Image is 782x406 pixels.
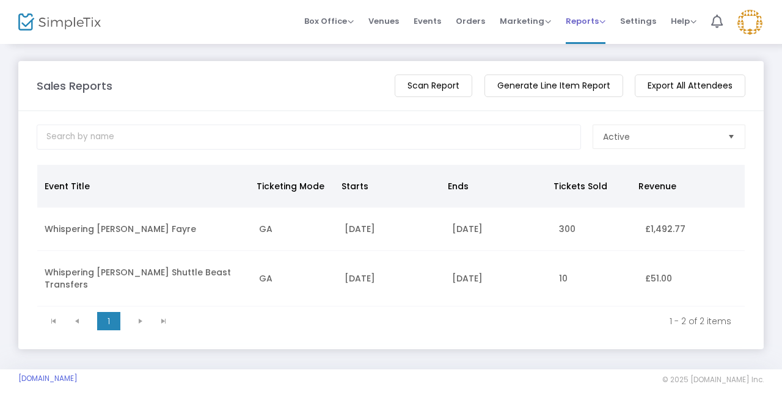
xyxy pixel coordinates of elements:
button: Select [723,125,740,148]
m-panel-title: Sales Reports [37,78,112,94]
span: Active [603,131,630,143]
td: [DATE] [445,251,552,306]
td: £1,492.77 [638,208,745,251]
th: Tickets Sold [546,165,631,208]
span: Venues [368,5,399,37]
td: [DATE] [337,208,444,251]
div: Data table [37,165,745,306]
td: GA [252,208,337,251]
th: Starts [334,165,440,208]
td: 10 [552,251,637,306]
span: © 2025 [DOMAIN_NAME] Inc. [662,375,764,385]
span: Events [414,5,441,37]
td: [DATE] [445,208,552,251]
m-button: Export All Attendees [635,74,745,97]
span: Settings [620,5,656,37]
span: Page 1 [97,312,120,330]
th: Ticketing Mode [249,165,334,208]
td: £51.00 [638,251,745,306]
td: Whispering [PERSON_NAME] Shuttle Beast Transfers [37,251,252,306]
m-button: Generate Line Item Report [484,74,623,97]
td: Whispering [PERSON_NAME] Fayre [37,208,252,251]
td: 300 [552,208,637,251]
span: Marketing [500,15,551,27]
span: Orders [456,5,485,37]
span: Help [671,15,696,27]
td: GA [252,251,337,306]
input: Search by name [37,125,581,150]
span: Revenue [638,180,676,192]
a: [DOMAIN_NAME] [18,374,78,383]
span: Reports [566,15,605,27]
kendo-pager-info: 1 - 2 of 2 items [184,315,731,327]
th: Event Title [37,165,249,208]
m-button: Scan Report [395,74,472,97]
th: Ends [440,165,547,208]
span: Box Office [304,15,354,27]
td: [DATE] [337,251,444,306]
